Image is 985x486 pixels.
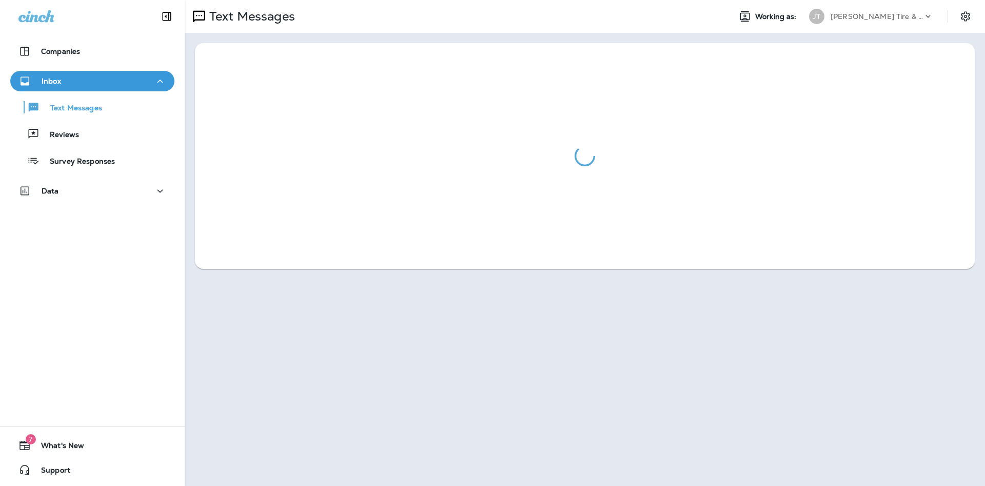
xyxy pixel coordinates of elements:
[10,435,174,456] button: 7What's New
[42,187,59,195] p: Data
[31,466,70,478] span: Support
[10,71,174,91] button: Inbox
[40,130,79,140] p: Reviews
[956,7,975,26] button: Settings
[26,434,36,444] span: 7
[40,104,102,113] p: Text Messages
[755,12,799,21] span: Working as:
[10,181,174,201] button: Data
[31,441,84,454] span: What's New
[10,460,174,480] button: Support
[10,150,174,171] button: Survey Responses
[40,157,115,167] p: Survey Responses
[42,77,61,85] p: Inbox
[10,123,174,145] button: Reviews
[10,41,174,62] button: Companies
[205,9,295,24] p: Text Messages
[809,9,824,24] div: JT
[831,12,923,21] p: [PERSON_NAME] Tire & Auto
[152,6,181,27] button: Collapse Sidebar
[41,47,80,55] p: Companies
[10,96,174,118] button: Text Messages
